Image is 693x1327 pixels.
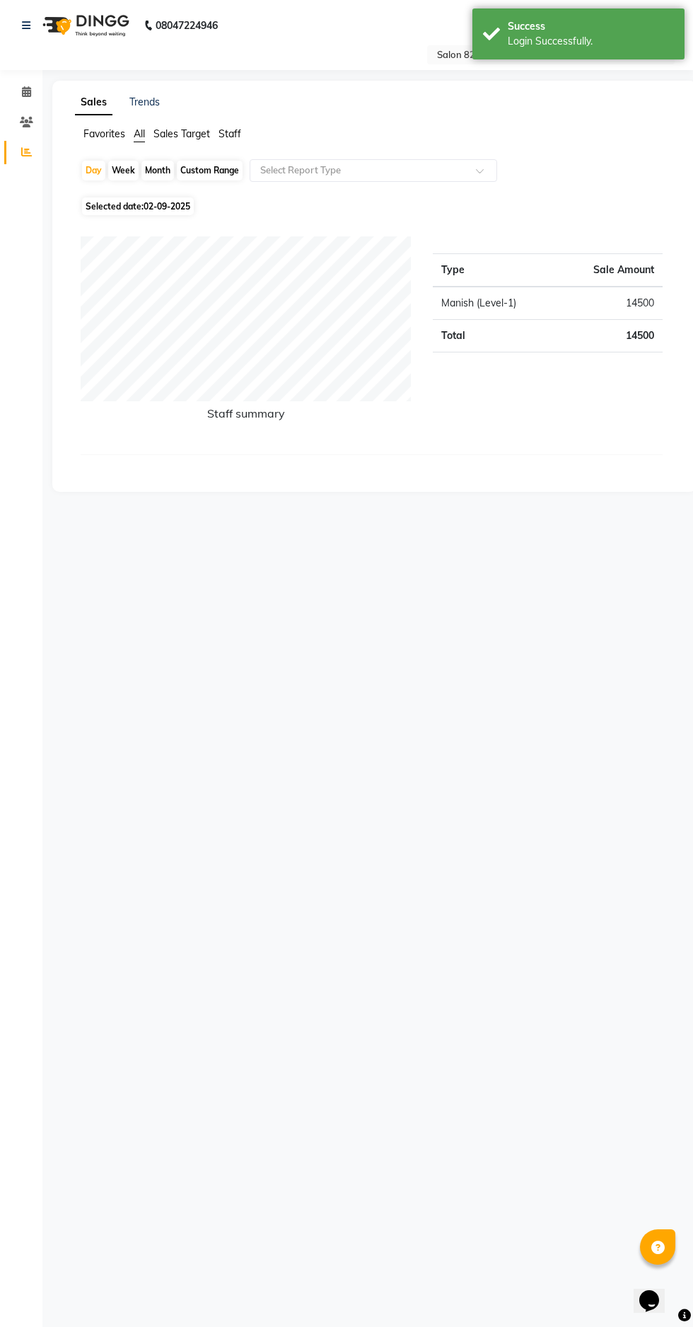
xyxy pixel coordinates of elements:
td: Total [433,320,557,352]
td: 14500 [557,320,663,352]
span: Favorites [83,127,125,140]
div: Success [508,19,674,34]
th: Sale Amount [557,254,663,287]
a: Trends [129,96,160,108]
span: 02-09-2025 [144,201,190,212]
span: Selected date: [82,197,194,215]
div: Month [141,161,174,180]
a: Sales [75,90,112,115]
span: Staff [219,127,241,140]
div: Week [108,161,139,180]
td: Manish (Level-1) [433,287,557,320]
iframe: chat widget [634,1270,679,1313]
div: Login Successfully. [508,34,674,49]
b: 08047224946 [156,6,218,45]
div: Day [82,161,105,180]
img: logo [36,6,133,45]
h6: Staff summary [81,407,412,426]
span: All [134,127,145,140]
div: Custom Range [177,161,243,180]
th: Type [433,254,557,287]
td: 14500 [557,287,663,320]
span: Sales Target [153,127,210,140]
